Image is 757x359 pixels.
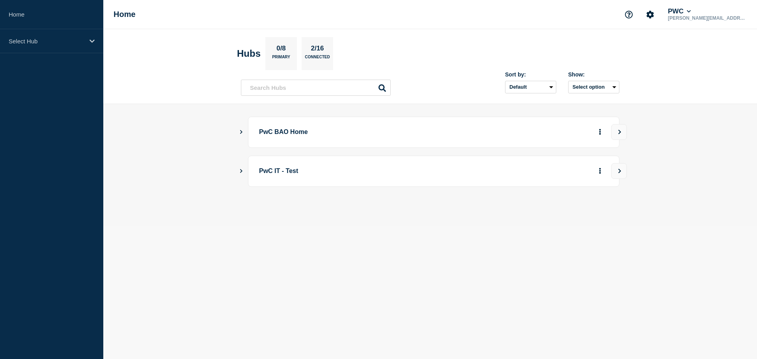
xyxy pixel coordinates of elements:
[239,129,243,135] button: Show Connected Hubs
[241,80,391,96] input: Search Hubs
[642,6,658,23] button: Account settings
[666,7,692,15] button: PWC
[611,124,627,140] button: View
[505,81,556,93] select: Sort by
[621,6,637,23] button: Support
[259,125,477,140] p: PwC BAO Home
[274,45,289,55] p: 0/8
[568,71,619,78] div: Show:
[611,163,627,179] button: View
[114,10,136,19] h1: Home
[239,168,243,174] button: Show Connected Hubs
[237,48,261,59] h2: Hubs
[272,55,290,63] p: Primary
[305,55,330,63] p: Connected
[595,125,605,140] button: More actions
[666,15,748,21] p: [PERSON_NAME][EMAIL_ADDRESS][PERSON_NAME][DOMAIN_NAME]
[259,164,477,179] p: PwC IT - Test
[568,81,619,93] button: Select option
[595,164,605,179] button: More actions
[308,45,327,55] p: 2/16
[9,38,84,45] p: Select Hub
[505,71,556,78] div: Sort by:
